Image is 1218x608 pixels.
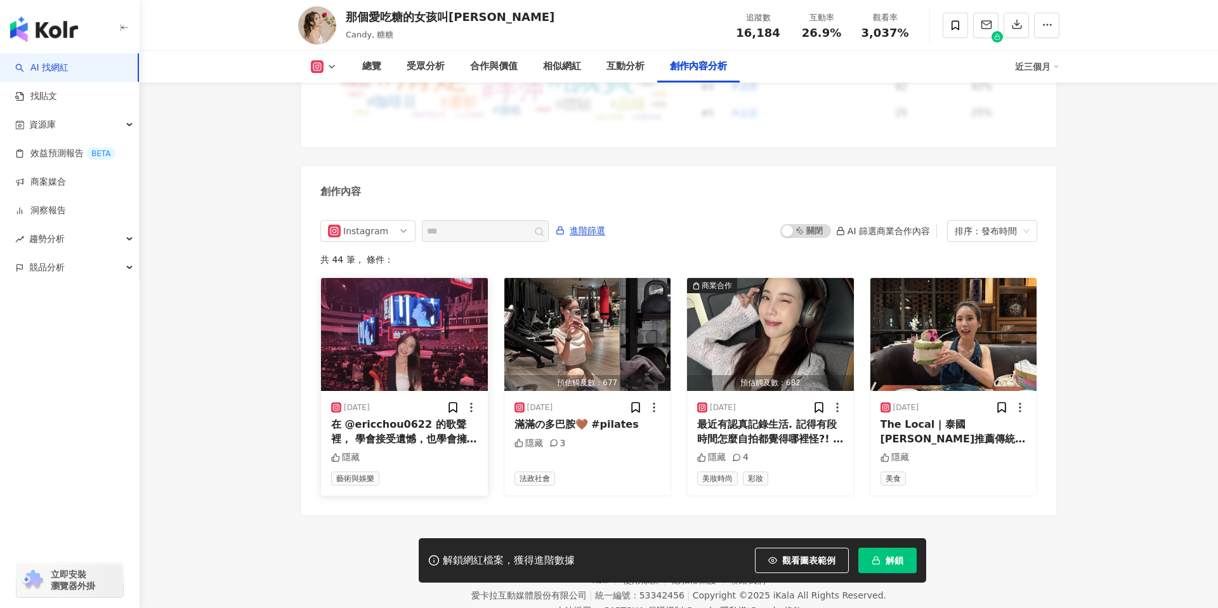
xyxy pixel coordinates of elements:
[331,472,379,486] span: 藝術與娛樂
[504,278,671,391] img: post-image
[15,235,24,244] span: rise
[362,59,381,74] div: 總覽
[606,59,645,74] div: 互動分析
[527,402,553,413] div: [DATE]
[687,278,854,391] img: post-image
[697,451,726,464] div: 隱藏
[29,253,65,282] span: 競品分析
[592,575,622,585] a: Kolr
[881,418,1027,446] div: The Local | 泰國[PERSON_NAME]推薦傳統美食🇹🇭 最喜歡的兩道菜 - Appetizer Set（大力推的開胃前菜，冷熱都有每道都好好吃） - 黃咖喱炒蟹🦀（招牌必點的咖哩...
[702,279,732,292] div: 商業合作
[687,278,854,391] button: 商業合作預估觸及數：682
[10,17,78,42] img: logo
[732,451,749,464] div: 4
[589,590,593,600] span: |
[797,11,846,24] div: 互動率
[687,375,854,391] div: 預估觸及數：682
[736,26,780,39] span: 16,184
[755,548,849,573] button: 觀看圖表範例
[802,27,841,39] span: 26.9%
[514,418,661,432] div: 滿滿の多巴胺🤎 #pilates
[672,575,730,585] a: 隱私權保護
[836,226,930,236] div: AI 篩選商業合作內容
[687,590,690,600] span: |
[29,225,65,253] span: 趨勢分析
[893,402,919,413] div: [DATE]
[16,563,123,597] a: chrome extension立即安裝 瀏覽器外掛
[782,555,835,565] span: 觀看圖表範例
[20,570,45,590] img: chrome extension
[15,62,69,74] a: searchAI 找網紅
[549,437,566,450] div: 3
[861,11,909,24] div: 觀看率
[443,554,575,567] div: 解鎖網紅檔案，獲得進階數據
[955,221,1018,241] div: 排序：發布時間
[858,548,917,573] button: 解鎖
[15,147,115,160] a: 效益預測報告BETA
[886,555,903,565] span: 解鎖
[15,90,57,103] a: 找貼文
[470,59,518,74] div: 合作與價值
[471,590,587,600] div: 愛卡拉互動媒體股份有限公司
[870,278,1037,391] img: post-image
[15,204,66,217] a: 洞察報告
[514,472,555,486] span: 法政社會
[298,6,336,44] img: KOL Avatar
[570,221,605,241] span: 進階篩選
[881,451,909,464] div: 隱藏
[773,590,795,600] a: iKala
[881,472,906,486] span: 美食
[623,575,672,585] a: 使用條款
[504,278,671,391] button: 預估觸及數：677
[1015,56,1059,77] div: 近三個月
[15,176,66,188] a: 商案媒合
[710,402,736,413] div: [DATE]
[346,30,394,39] span: Candy, 糖糖
[555,220,606,241] button: 進階篩選
[346,9,554,25] div: 那個愛吃糖的女孩叫[PERSON_NAME]
[697,418,844,446] div: 最近有認真記錄生活. 記得有段時間怎麼自拍都覺得哪裡怪?! 所以都發半身遠照 現在手機打開發現相簿挺多自拍照🧏🏻‍♀️ 仔細看看想起前陣子去 @woothings_studio 找[PERSON...
[730,575,766,585] a: 聯絡我們
[320,185,361,199] div: 創作內容
[504,375,671,391] div: 預估觸及數：677
[595,590,684,600] div: 統一編號：53342456
[861,27,909,39] span: 3,037%
[697,472,738,486] span: 美妝時尚
[343,221,384,241] div: Instagram
[670,59,727,74] div: 創作內容分析
[693,590,886,600] div: Copyright © 2025 All Rights Reserved.
[51,569,95,591] span: 立即安裝 瀏覽器外掛
[331,451,360,464] div: 隱藏
[321,278,488,391] img: post-image
[320,254,1037,265] div: 共 44 筆 ， 條件：
[514,437,543,450] div: 隱藏
[734,11,782,24] div: 追蹤數
[543,59,581,74] div: 相似網紅
[29,110,56,139] span: 資源庫
[407,59,445,74] div: 受眾分析
[331,418,478,446] div: 在 @ericchou0622 的歌聲裡， 學會接受遺憾，也學會擁抱希望🌟 （ 每首歌都會唱的me ´͈ ᗜ `͈ ）
[743,472,768,486] span: 彩妝
[344,402,370,413] div: [DATE]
